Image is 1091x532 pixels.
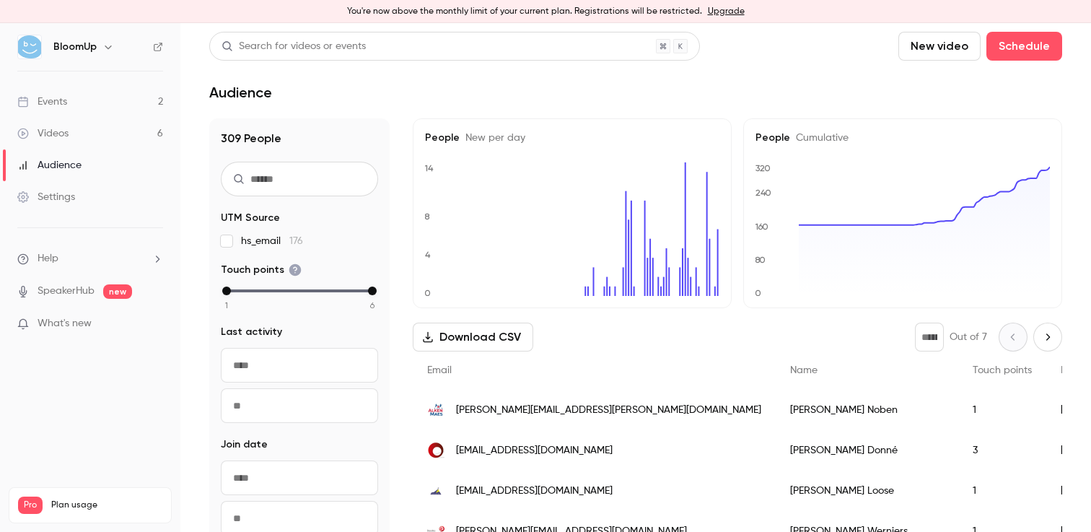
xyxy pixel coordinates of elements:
[17,190,75,204] div: Settings
[221,437,268,452] span: Join date
[776,430,958,471] div: [PERSON_NAME] Donné
[221,211,280,225] span: UTM Source
[225,299,228,312] span: 1
[38,284,95,299] a: SpeakerHub
[424,288,431,298] text: 0
[413,323,533,352] button: Download CSV
[755,288,761,298] text: 0
[241,234,303,248] span: hs_email
[427,442,444,459] img: benedictuspoort.be
[755,255,766,265] text: 80
[221,130,378,147] h1: 309 People
[456,484,613,499] span: [EMAIL_ADDRESS][DOMAIN_NAME]
[221,263,302,277] span: Touch points
[708,6,745,17] a: Upgrade
[427,482,444,500] img: poolstok.be
[427,365,452,375] span: Email
[986,32,1062,61] button: Schedule
[456,443,613,458] span: [EMAIL_ADDRESS][DOMAIN_NAME]
[776,471,958,511] div: [PERSON_NAME] Loose
[958,430,1046,471] div: 3
[898,32,981,61] button: New video
[18,35,41,58] img: BloomUp
[958,390,1046,430] div: 1
[17,158,82,173] div: Audience
[17,251,163,266] li: help-dropdown-opener
[222,39,366,54] div: Search for videos or events
[425,131,719,145] h5: People
[53,40,97,54] h6: BloomUp
[958,471,1046,511] div: 1
[289,236,303,246] span: 176
[221,325,282,339] span: Last activity
[1033,323,1062,352] button: Next page
[368,287,377,295] div: max
[973,365,1032,375] span: Touch points
[755,222,768,232] text: 160
[755,131,1050,145] h5: People
[370,299,374,312] span: 6
[790,133,849,143] span: Cumulative
[950,330,987,344] p: Out of 7
[38,251,58,266] span: Help
[790,365,818,375] span: Name
[17,126,69,141] div: Videos
[460,133,525,143] span: New per day
[209,84,272,101] h1: Audience
[776,390,958,430] div: [PERSON_NAME] Noben
[146,318,163,331] iframe: Noticeable Trigger
[103,284,132,299] span: new
[18,497,43,514] span: Pro
[427,401,444,419] img: alken-maes.com
[17,95,67,109] div: Events
[755,163,771,173] text: 320
[38,316,92,331] span: What's new
[424,212,430,222] text: 8
[425,250,431,260] text: 4
[222,287,231,295] div: min
[456,403,761,418] span: [PERSON_NAME][EMAIL_ADDRESS][PERSON_NAME][DOMAIN_NAME]
[51,500,162,511] span: Plan usage
[755,188,771,198] text: 240
[424,163,434,173] text: 14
